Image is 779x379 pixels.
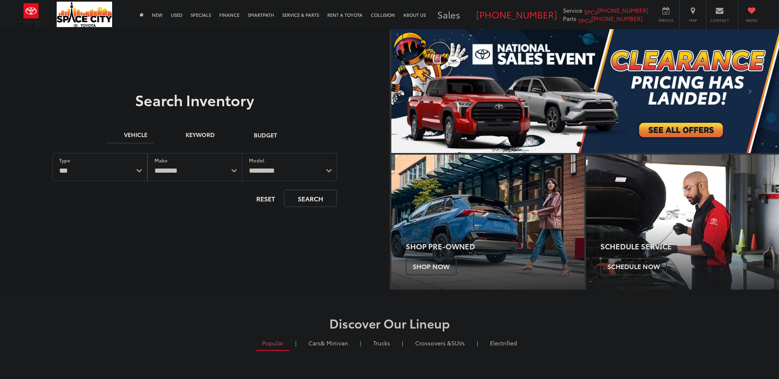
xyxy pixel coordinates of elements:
a: SUVs [409,336,471,350]
img: Call: 346-595-7893 [585,16,591,23]
span: Service [563,6,582,14]
span: Parts [563,14,577,23]
a: [PHONE_NUMBER] [591,6,648,14]
a: Cars [302,336,354,350]
a: [PHONE_NUMBER] [469,8,557,21]
h2: Discover Our Lineup [100,316,679,330]
li: Go to slide number 2. [589,142,594,147]
span: & Minivan [321,339,348,347]
span: [PHONE_NUMBER] [597,6,648,14]
li: | [400,339,405,347]
span: Budget [254,132,277,138]
span: Contact [710,18,729,23]
span: Crossovers & [415,339,451,347]
a: Trucks [367,336,396,350]
li: | [293,339,299,347]
li: Go to slide number 1. [577,142,582,147]
h4: Schedule Service [600,242,779,251]
label: Model [249,157,264,164]
h4: Shop Pre-Owned [406,242,584,251]
span: Shop Now [406,258,457,275]
a: Schedule Service Schedule Now [586,155,779,290]
button: Click to view next picture. [721,46,779,137]
span: [PHONE_NUMBER] [591,14,643,23]
span: Vehicle [124,132,147,137]
button: Reset [249,189,282,207]
button: Search [284,189,337,207]
div: Toyota [391,155,584,290]
img: SMS: 346-595-7862 [463,13,469,19]
label: Type [59,157,70,164]
span: Service [657,18,675,23]
img: SMS: 346-595-7897 [584,8,591,14]
a: Popular [256,336,290,351]
img: Call: 346-595-7862 [469,13,476,19]
span: Saved [742,18,761,23]
img: Call: 346-595-7897 [591,8,597,14]
div: Toyota [586,155,779,290]
span: Keyword [186,132,215,137]
span: Map [684,18,702,23]
img: Space City Toyota [57,2,112,27]
li: | [475,339,480,347]
a: Electrified [484,336,523,350]
h3: Search Inventory [34,91,355,108]
li: | [358,339,363,347]
button: Click to view previous picture. [391,46,450,137]
img: SMS: 346-595-7893 [578,16,585,23]
span: [PHONE_NUMBER] [476,8,557,21]
span: Sales [437,8,460,21]
a: Shop Pre-Owned Shop Now [391,155,584,290]
label: Make [154,157,168,164]
a: [PHONE_NUMBER] [585,14,643,23]
span: Schedule Now [600,258,667,275]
